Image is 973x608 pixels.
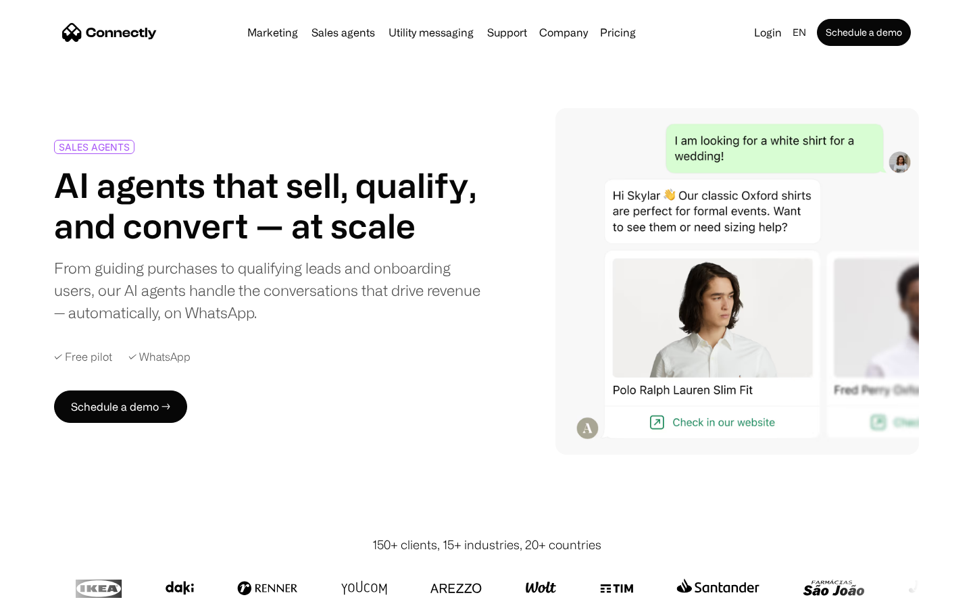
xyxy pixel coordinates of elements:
[14,583,81,603] aside: Language selected: English
[383,27,479,38] a: Utility messaging
[749,23,787,42] a: Login
[482,27,532,38] a: Support
[595,27,641,38] a: Pricing
[54,257,481,324] div: From guiding purchases to qualifying leads and onboarding users, our AI agents handle the convers...
[817,19,911,46] a: Schedule a demo
[128,351,191,363] div: ✓ WhatsApp
[306,27,380,38] a: Sales agents
[372,536,601,554] div: 150+ clients, 15+ industries, 20+ countries
[54,351,112,363] div: ✓ Free pilot
[242,27,303,38] a: Marketing
[539,23,588,42] div: Company
[59,142,130,152] div: SALES AGENTS
[54,165,481,246] h1: AI agents that sell, qualify, and convert — at scale
[54,390,187,423] a: Schedule a demo →
[793,23,806,42] div: en
[27,584,81,603] ul: Language list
